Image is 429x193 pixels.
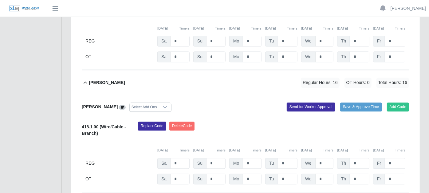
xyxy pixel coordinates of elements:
a: [PERSON_NAME] [391,5,426,12]
span: Sa [157,51,171,62]
button: Add Code [387,103,409,111]
span: Mo [229,174,243,184]
span: Mo [229,36,243,46]
span: Regular Hours: 16 [301,78,340,88]
span: Sa [157,158,171,169]
button: Send for Worker Approval [287,103,335,111]
div: [DATE] [301,148,333,153]
div: [DATE] [265,148,297,153]
div: OT [85,174,154,184]
button: Timers [215,148,226,153]
div: [DATE] [193,148,226,153]
div: [DATE] [337,148,369,153]
span: We [301,36,316,46]
button: Timers [179,148,190,153]
span: Total Hours: 16 [376,78,409,88]
span: We [301,174,316,184]
button: Timers [395,26,405,31]
div: [DATE] [337,26,369,31]
b: [PERSON_NAME] [82,104,118,109]
div: OT [85,51,154,62]
span: Mo [229,51,243,62]
button: Timers [287,148,297,153]
div: [DATE] [373,26,405,31]
span: Tu [265,51,278,62]
div: [DATE] [265,26,297,31]
button: Timers [215,26,226,31]
div: [DATE] [193,26,226,31]
button: Timers [287,26,297,31]
button: Timers [251,148,262,153]
b: [PERSON_NAME] [89,79,125,86]
a: View/Edit Notes [119,104,126,109]
span: Tu [265,36,278,46]
span: Fr [373,174,385,184]
div: [DATE] [157,26,190,31]
span: Su [193,36,207,46]
button: Timers [359,148,369,153]
div: [DATE] [157,148,190,153]
span: Th [337,158,350,169]
button: Timers [395,148,405,153]
span: Sa [157,36,171,46]
span: Fr [373,158,385,169]
button: [PERSON_NAME] Regular Hours: 16 OT Hours: 0 Total Hours: 16 [82,70,409,95]
div: [DATE] [301,26,333,31]
button: DeleteCode [169,122,195,130]
span: Fr [373,51,385,62]
span: Sa [157,174,171,184]
span: Su [193,158,207,169]
span: Th [337,36,350,46]
button: Timers [179,26,190,31]
span: We [301,158,316,169]
span: We [301,51,316,62]
div: [DATE] [229,26,262,31]
button: Save & Approve Time [340,103,382,111]
div: [DATE] [373,148,405,153]
span: Su [193,174,207,184]
b: 418.1.00 (Wire/Cable - Branch) [82,124,126,136]
span: Tu [265,174,278,184]
button: Timers [323,26,333,31]
span: Mo [229,158,243,169]
span: Th [337,51,350,62]
div: REG [85,36,154,46]
span: OT Hours: 0 [344,78,372,88]
button: Timers [359,26,369,31]
div: Select Add Ons [130,103,159,111]
span: Fr [373,36,385,46]
div: [DATE] [229,148,262,153]
span: Th [337,174,350,184]
img: SLM Logo [9,5,39,12]
button: Timers [251,26,262,31]
div: REG [85,158,154,169]
button: Timers [323,148,333,153]
span: Su [193,51,207,62]
button: ReplaceCode [138,122,166,130]
span: Tu [265,158,278,169]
